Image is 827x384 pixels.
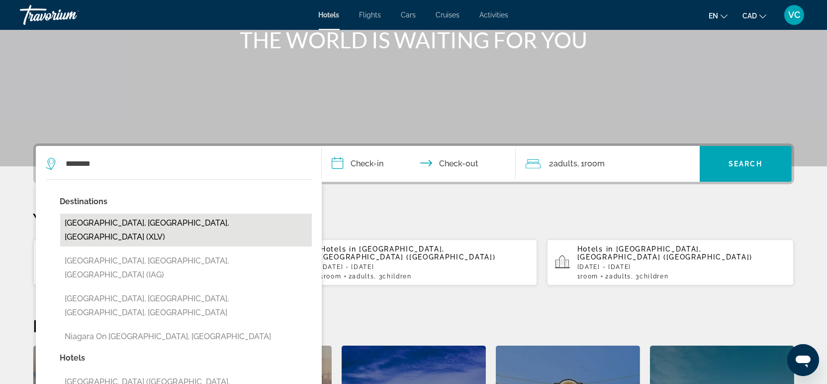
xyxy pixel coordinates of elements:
[605,273,631,280] span: 2
[227,27,600,53] h1: THE WORLD IS WAITING FOR YOU
[729,160,762,168] span: Search
[374,273,412,280] span: , 3
[631,273,669,280] span: , 3
[609,273,631,280] span: Adults
[60,289,312,322] button: [GEOGRAPHIC_DATA], [GEOGRAPHIC_DATA], [GEOGRAPHIC_DATA], [GEOGRAPHIC_DATA]
[60,327,312,346] button: Niagara On [GEOGRAPHIC_DATA], [GEOGRAPHIC_DATA]
[60,252,312,284] button: [GEOGRAPHIC_DATA], [GEOGRAPHIC_DATA], [GEOGRAPHIC_DATA] (IAG)
[320,245,356,253] span: Hotels in
[382,273,411,280] span: Children
[20,2,119,28] a: Travorium
[788,10,800,20] span: VC
[436,11,460,19] a: Cruises
[480,11,509,19] a: Activities
[577,263,786,270] p: [DATE] - [DATE]
[320,273,341,280] span: 1
[349,273,374,280] span: 2
[33,316,794,336] h2: Featured Destinations
[401,11,416,19] a: Cars
[550,157,578,171] span: 2
[709,8,728,23] button: Change language
[585,159,605,168] span: Room
[60,351,312,365] p: Hotels
[577,245,613,253] span: Hotels in
[581,273,599,280] span: Room
[554,159,578,168] span: Adults
[33,209,794,229] p: Your Recent Searches
[709,12,718,20] span: en
[360,11,381,19] a: Flights
[60,214,312,247] button: [GEOGRAPHIC_DATA], [GEOGRAPHIC_DATA], [GEOGRAPHIC_DATA] (XLV)
[577,273,598,280] span: 1
[322,146,516,182] button: Check in and out dates
[578,157,605,171] span: , 1
[60,195,312,209] p: Destinations
[320,263,529,270] p: [DATE] - [DATE]
[33,239,280,286] button: Hotels in [GEOGRAPHIC_DATA], [GEOGRAPHIC_DATA] ([GEOGRAPHIC_DATA])[DATE] - [DATE]1Room2Adults, 3C...
[781,4,807,25] button: User Menu
[700,146,792,182] button: Search
[36,146,792,182] div: Search widget
[290,239,537,286] button: Hotels in [GEOGRAPHIC_DATA], [GEOGRAPHIC_DATA] ([GEOGRAPHIC_DATA])[DATE] - [DATE]1Room2Adults, 3C...
[516,146,700,182] button: Travelers: 2 adults, 0 children
[742,8,766,23] button: Change currency
[319,11,340,19] a: Hotels
[320,245,495,261] span: [GEOGRAPHIC_DATA], [GEOGRAPHIC_DATA] ([GEOGRAPHIC_DATA])
[324,273,342,280] span: Room
[640,273,668,280] span: Children
[742,12,757,20] span: CAD
[352,273,374,280] span: Adults
[577,245,752,261] span: [GEOGRAPHIC_DATA], [GEOGRAPHIC_DATA] ([GEOGRAPHIC_DATA])
[547,239,794,286] button: Hotels in [GEOGRAPHIC_DATA], [GEOGRAPHIC_DATA] ([GEOGRAPHIC_DATA])[DATE] - [DATE]1Room2Adults, 3C...
[787,344,819,376] iframe: Button to launch messaging window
